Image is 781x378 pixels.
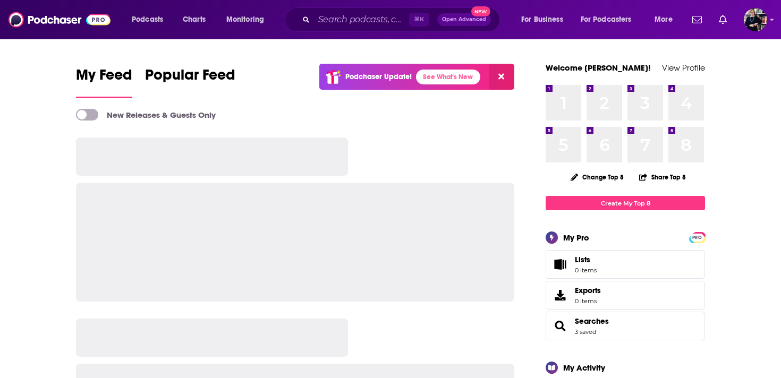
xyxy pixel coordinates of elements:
a: Lists [546,250,705,279]
a: New Releases & Guests Only [76,109,216,121]
span: 0 items [575,267,597,274]
span: 0 items [575,297,601,305]
a: Searches [549,319,571,333]
button: Change Top 8 [564,170,630,184]
span: Lists [575,255,597,264]
a: Create My Top 8 [546,196,705,210]
span: Monitoring [226,12,264,27]
span: Exports [549,288,571,303]
a: My Feed [76,66,132,98]
button: open menu [647,11,686,28]
span: For Podcasters [581,12,632,27]
a: Exports [546,281,705,310]
div: My Pro [563,233,589,243]
span: PRO [691,234,703,242]
span: My Feed [76,66,132,90]
div: My Activity [563,363,605,373]
button: Share Top 8 [639,167,686,187]
a: PRO [691,233,703,241]
p: Podchaser Update! [345,72,412,81]
button: open menu [219,11,278,28]
span: Logged in as ndewey [744,8,767,31]
img: Podchaser - Follow, Share and Rate Podcasts [9,10,111,30]
div: Search podcasts, credits, & more... [295,7,510,32]
button: open menu [124,11,177,28]
button: open menu [514,11,576,28]
span: Exports [575,286,601,295]
a: Welcome [PERSON_NAME]! [546,63,651,73]
span: For Business [521,12,563,27]
a: Show notifications dropdown [688,11,706,29]
span: Searches [546,312,705,340]
a: 3 saved [575,328,596,336]
button: open menu [574,11,647,28]
a: View Profile [662,63,705,73]
span: Lists [575,255,590,264]
a: Searches [575,316,609,326]
span: New [471,6,490,16]
a: Popular Feed [145,66,235,98]
a: See What's New [416,70,480,84]
span: Open Advanced [442,17,486,22]
span: Lists [549,257,571,272]
span: ⌘ K [409,13,429,27]
img: User Profile [744,8,767,31]
a: Show notifications dropdown [715,11,731,29]
button: Show profile menu [744,8,767,31]
span: Podcasts [132,12,163,27]
button: Open AdvancedNew [437,13,491,26]
input: Search podcasts, credits, & more... [314,11,409,28]
span: More [655,12,673,27]
a: Charts [176,11,212,28]
span: Popular Feed [145,66,235,90]
span: Charts [183,12,206,27]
